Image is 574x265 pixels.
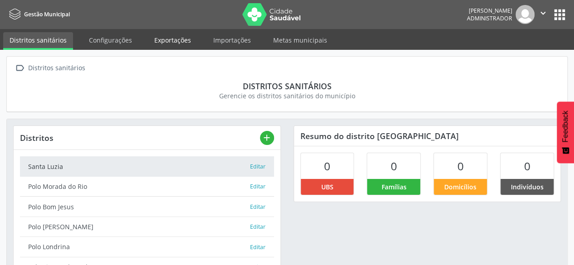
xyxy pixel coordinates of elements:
a: Polo Bom Jesus Editar [20,197,274,217]
a: Santa Luzia Editar [20,156,274,176]
a: Distritos sanitários [3,32,73,50]
button: Editar [250,162,266,171]
i:  [538,8,548,18]
div: Polo [PERSON_NAME] [28,222,250,231]
a: Polo [PERSON_NAME] Editar [20,217,274,237]
span: 0 [524,159,530,173]
i:  [13,62,26,75]
button:  [535,5,552,24]
span: Gestão Municipal [24,10,70,18]
button: apps [552,7,568,23]
span: 0 [324,159,330,173]
button: Editar [250,222,266,231]
button: Editar [250,182,266,191]
div: Polo Bom Jesus [28,202,250,212]
div: [PERSON_NAME] [467,7,512,14]
button: add [260,131,274,145]
div: Gerencie os distritos sanitários do município [20,91,554,101]
span: 0 [457,159,464,173]
span: Administrador [467,14,512,22]
a: Metas municipais [267,32,334,48]
a: Gestão Municipal [6,7,70,22]
span: UBS [321,182,333,192]
div: Polo Londrina [28,242,250,251]
span: Domicílios [444,182,476,192]
span: 0 [391,159,397,173]
a:  Distritos sanitários [13,62,87,75]
button: Feedback - Mostrar pesquisa [557,101,574,163]
a: Configurações [83,32,138,48]
a: Importações [207,32,257,48]
span: Indivíduos [511,182,544,192]
a: Exportações [148,32,197,48]
span: Feedback [561,111,569,142]
button: Editar [250,243,266,252]
button: Editar [250,202,266,212]
span: Famílias [381,182,406,192]
a: Polo Londrina Editar [20,237,274,257]
a: Polo Morada do Rio Editar [20,177,274,197]
div: Distritos sanitários [26,62,87,75]
div: Distritos sanitários [20,81,554,91]
div: Polo Morada do Rio [28,182,250,191]
img: img [515,5,535,24]
div: Santa Luzia [28,162,250,171]
div: Distritos [20,133,260,143]
div: Resumo do distrito [GEOGRAPHIC_DATA] [294,126,561,146]
i: add [262,133,272,143]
